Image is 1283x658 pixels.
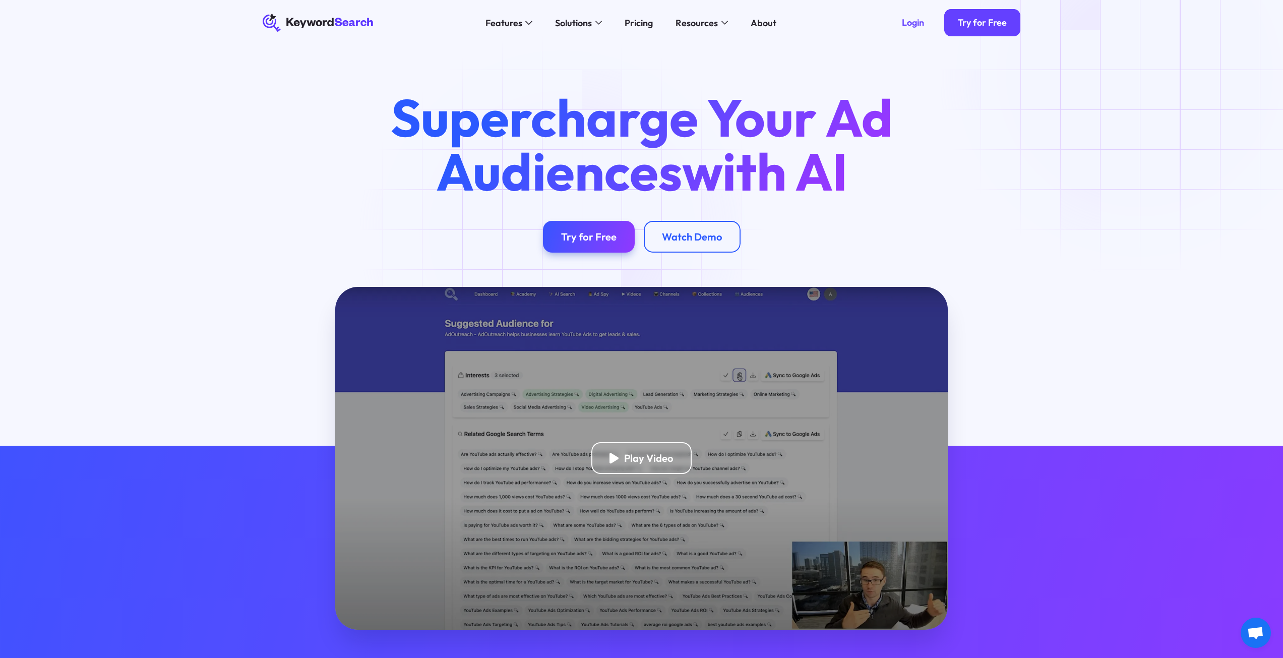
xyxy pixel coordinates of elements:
div: Pricing [625,16,653,30]
div: Login [902,17,924,29]
a: Mở cuộc trò chuyện [1241,618,1271,648]
div: Features [485,16,522,30]
div: Try for Free [958,17,1007,29]
a: Try for Free [944,9,1020,36]
a: About [744,14,783,32]
span: with AI [682,138,847,204]
a: Pricing [618,14,660,32]
div: Try for Free [561,230,617,243]
div: Play Video [624,452,674,464]
div: Watch Demo [662,230,722,243]
a: Login [888,9,938,36]
div: Solutions [555,16,592,30]
div: About [751,16,776,30]
a: Try for Free [543,221,635,253]
div: Resources [676,16,718,30]
h1: Supercharge Your Ad Audiences [370,91,914,198]
a: open lightbox [335,287,948,630]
